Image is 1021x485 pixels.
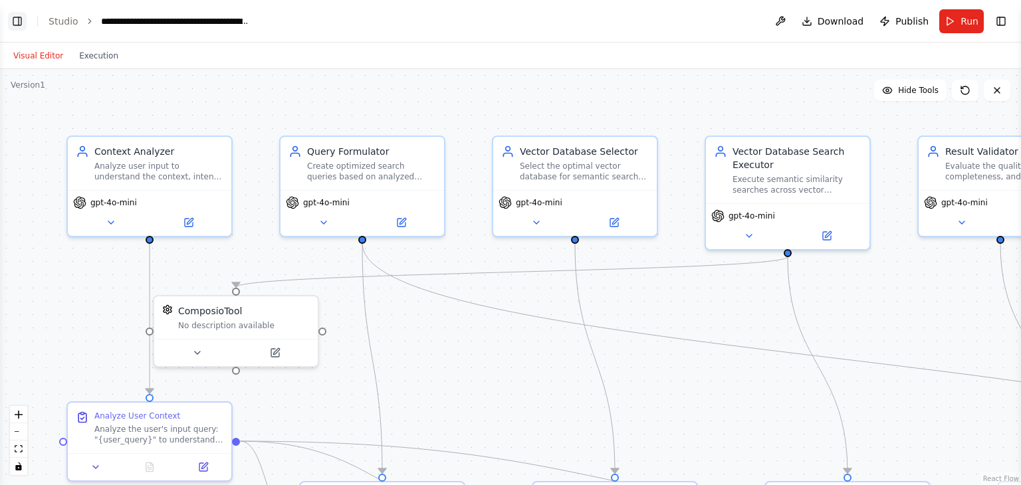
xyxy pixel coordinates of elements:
button: zoom in [10,406,27,423]
div: Query FormulatorCreate optimized search queries based on analyzed context. Generate multiple quer... [279,136,445,237]
span: Hide Tools [898,85,939,96]
div: React Flow controls [10,406,27,475]
div: Version 1 [11,80,45,90]
g: Edge from 0cea0637-fe40-420d-91c7-b95301718bc2 to f0b2ec25-3d60-4661-bba6-6c4d2ba84034 [781,256,854,473]
button: Open in side panel [151,215,226,231]
button: No output available [122,459,178,475]
div: Vector Database Selector [520,145,649,158]
button: toggle interactivity [10,458,27,475]
span: gpt-4o-mini [941,197,988,208]
span: Run [961,15,978,28]
button: Show left sidebar [8,12,27,31]
button: Open in side panel [789,228,864,244]
button: Open in side panel [237,345,312,361]
g: Edge from 0cea0637-fe40-420d-91c7-b95301718bc2 to 7b9a7be1-0dff-4500-8325-d4744401783e [229,256,794,287]
div: No description available [178,320,310,331]
div: Analyze user input to understand the context, intent, and information needs. Determine what type ... [94,161,223,182]
div: Vector Database Search Executor [733,145,861,171]
span: gpt-4o-mini [303,197,350,208]
button: fit view [10,440,27,458]
div: Context Analyzer [94,145,223,158]
div: Analyze User ContextAnalyze the user's input query: "{user_query}" to understand their informatio... [66,401,233,482]
img: ComposioTool [162,304,173,315]
button: Open in side panel [364,215,439,231]
div: Query Formulator [307,145,436,158]
button: Visual Editor [5,48,71,64]
button: Show right sidebar [992,12,1010,31]
button: Download [796,9,869,33]
g: Edge from 377c442e-275c-445c-8544-0a4387a65af8 to cabf28ab-3c53-4eae-831b-e9bdba4971cf [356,243,389,473]
button: Open in side panel [180,459,226,475]
button: zoom out [10,423,27,440]
span: gpt-4o-mini [729,211,775,221]
span: Publish [895,15,929,28]
div: Create optimized search queries based on analyzed context. Generate multiple query variations and... [307,161,436,182]
button: Run [939,9,984,33]
span: gpt-4o-mini [516,197,562,208]
div: Execute semantic similarity searches across vector databases. This agent is designed to work with... [733,174,861,195]
span: Download [818,15,864,28]
div: ComposioToolComposioToolNo description available [153,295,319,367]
g: Edge from 79c11f7f-2824-4850-8081-42f5c8c83f94 to 2d585d0e-a1bc-47bc-858d-35b55e680aea [568,243,622,473]
button: Publish [874,9,934,33]
div: Analyze User Context [94,411,180,421]
a: React Flow attribution [983,475,1019,482]
button: Execution [71,48,126,64]
nav: breadcrumb [49,15,251,28]
div: Select the optimal vector database for semantic search based on query domain and content type. Ch... [520,161,649,182]
span: gpt-4o-mini [90,197,137,208]
div: Context AnalyzerAnalyze user input to understand the context, intent, and information needs. Dete... [66,136,233,237]
g: Edge from 6693977a-0002-4c64-ba3e-ce6532c079ec to 0530b3e3-d51d-46ab-9f9b-82402327d49c [143,243,156,393]
div: ComposioTool [178,304,242,318]
a: Studio [49,16,78,27]
button: Open in side panel [576,215,651,231]
button: Hide Tools [874,80,947,101]
div: Vector Database SelectorSelect the optimal vector database for semantic search based on query dom... [492,136,658,237]
div: Analyze the user's input query: "{user_query}" to understand their information needs, intent, and... [94,424,223,445]
div: Vector Database Search ExecutorExecute semantic similarity searches across vector databases. This... [705,136,871,250]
